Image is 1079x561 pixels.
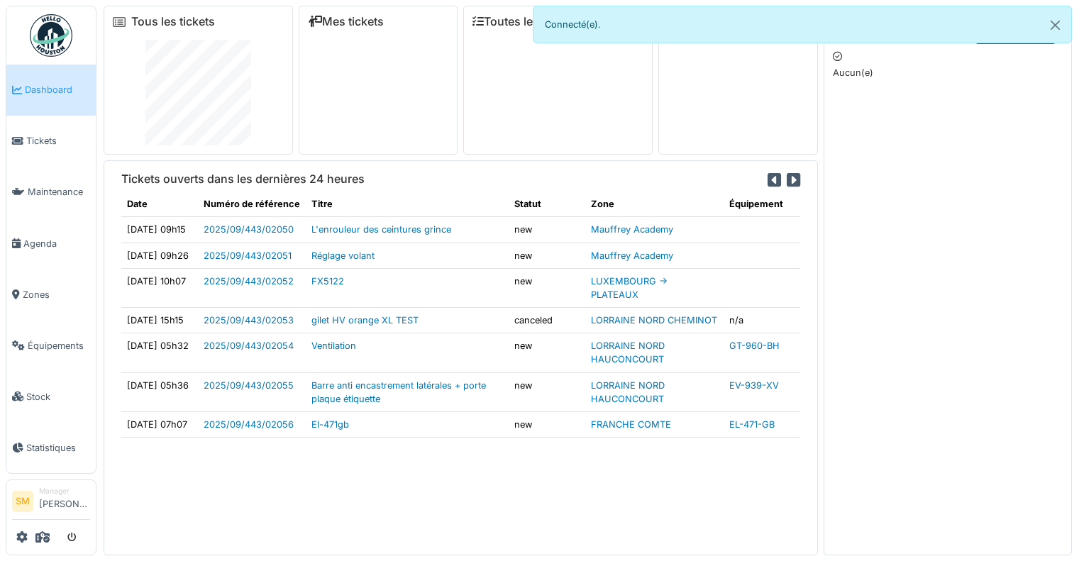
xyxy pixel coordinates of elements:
th: Statut [509,191,585,217]
a: 2025/09/443/02050 [204,224,294,235]
span: Dashboard [25,83,90,96]
a: Réglage volant [311,250,375,261]
td: new [509,333,585,372]
td: n/a [724,308,800,333]
a: Agenda [6,218,96,269]
span: Tickets [26,134,90,148]
td: [DATE] 07h07 [121,412,198,438]
a: L'enrouleur des ceintures grince [311,224,451,235]
p: Aucun(e) [833,66,1063,79]
a: 2025/09/443/02051 [204,250,292,261]
th: Titre [306,191,509,217]
a: EL-471-GB [729,419,775,430]
td: [DATE] 09h26 [121,243,198,268]
span: Équipements [28,339,90,352]
td: [DATE] 05h36 [121,372,198,411]
a: Équipements [6,320,96,371]
a: Ventilation [311,340,356,351]
span: Stock [26,390,90,404]
a: Toutes les tâches [472,15,578,28]
td: [DATE] 09h15 [121,217,198,243]
li: SM [12,491,33,512]
td: new [509,372,585,411]
th: Numéro de référence [198,191,306,217]
div: Connecté(e). [533,6,1073,43]
a: LORRAINE NORD CHEMINOT [591,315,717,326]
a: 2025/09/443/02056 [204,419,294,430]
a: Tickets [6,116,96,167]
img: Badge_color-CXgf-gQk.svg [30,14,72,57]
div: Manager [39,486,90,496]
a: EV-939-XV [729,380,779,391]
a: LUXEMBOURG -> PLATEAUX [591,276,668,300]
a: Dashboard [6,65,96,116]
li: [PERSON_NAME] [39,486,90,516]
td: [DATE] 15h15 [121,308,198,333]
span: Statistiques [26,441,90,455]
td: new [509,217,585,243]
a: Mauffrey Academy [591,224,673,235]
a: Barre anti encastrement latérales + porte plaque étiquette [311,380,486,404]
th: Date [121,191,198,217]
a: Zones [6,269,96,320]
a: FX5122 [311,276,344,287]
a: El-471gb [311,419,349,430]
a: SM Manager[PERSON_NAME] [12,486,90,520]
a: LORRAINE NORD HAUCONCOURT [591,380,665,404]
td: new [509,243,585,268]
a: Statistiques [6,422,96,473]
a: Maintenance [6,167,96,218]
span: Agenda [23,237,90,250]
a: GT-960-BH [729,340,780,351]
td: canceled [509,308,585,333]
a: 2025/09/443/02052 [204,276,294,287]
a: Mauffrey Academy [591,250,673,261]
a: LORRAINE NORD HAUCONCOURT [591,340,665,365]
a: 2025/09/443/02055 [204,380,294,391]
td: new [509,268,585,307]
span: Zones [23,288,90,301]
a: 2025/09/443/02053 [204,315,294,326]
a: Mes tickets [308,15,384,28]
td: [DATE] 10h07 [121,268,198,307]
h6: Tickets ouverts dans les dernières 24 heures [121,172,365,186]
span: Maintenance [28,185,90,199]
a: 2025/09/443/02054 [204,340,294,351]
a: Tous les tickets [131,15,215,28]
th: Zone [585,191,724,217]
a: FRANCHE COMTE [591,419,671,430]
a: gilet HV orange XL TEST [311,315,419,326]
td: new [509,412,585,438]
button: Close [1039,6,1071,44]
th: Équipement [724,191,800,217]
a: Stock [6,371,96,422]
td: [DATE] 05h32 [121,333,198,372]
